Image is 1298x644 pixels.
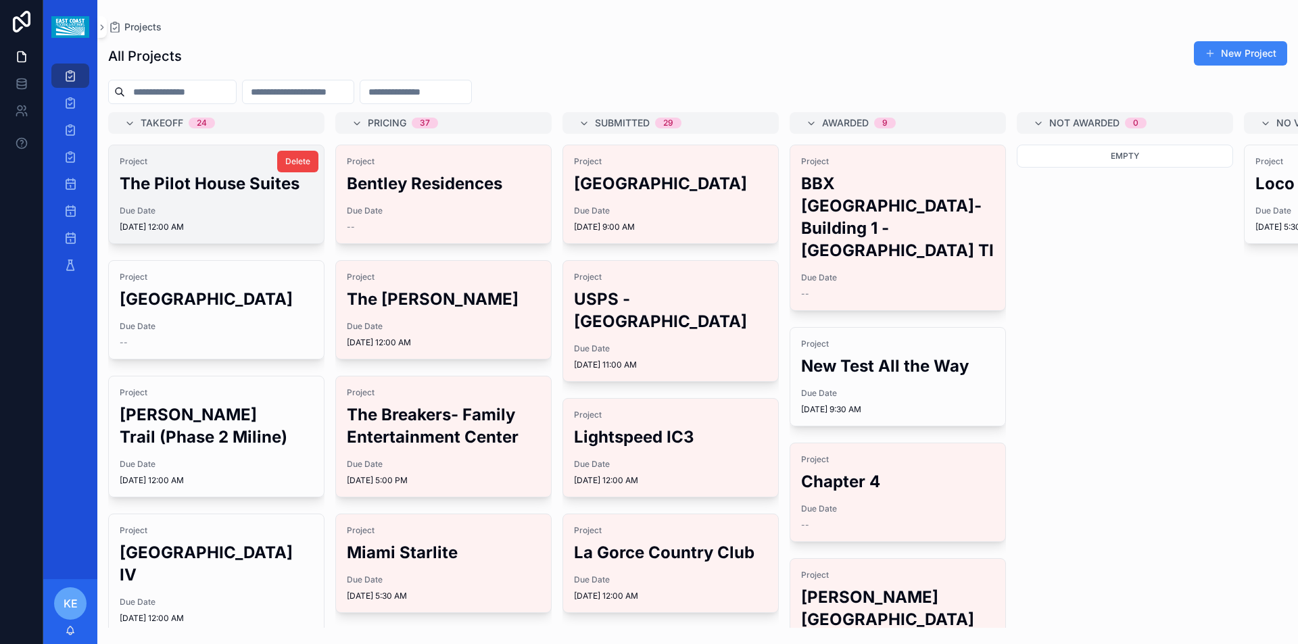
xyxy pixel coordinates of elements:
span: -- [801,289,809,299]
a: Project[GEOGRAPHIC_DATA]Due Date[DATE] 9:00 AM [562,145,779,244]
span: Project [347,525,540,536]
span: Due Date [120,321,313,332]
h2: [GEOGRAPHIC_DATA] IV [120,541,313,586]
span: Empty [1111,151,1139,161]
h2: La Gorce Country Club [574,541,767,564]
span: [DATE] 12:00 AM [574,475,767,486]
div: 0 [1133,118,1138,128]
span: Due Date [347,459,540,470]
span: Project [120,272,313,282]
a: ProjectUSPS - [GEOGRAPHIC_DATA]Due Date[DATE] 11:00 AM [562,260,779,382]
a: Project[GEOGRAPHIC_DATA] IVDue Date[DATE] 12:00 AM [108,514,324,635]
span: Due Date [347,321,540,332]
img: App logo [51,16,89,38]
span: Due Date [801,388,994,399]
span: Submitted [595,116,650,130]
span: Project [801,156,994,167]
span: Projects [124,20,162,34]
span: Project [347,156,540,167]
span: Due Date [574,574,767,585]
span: Takeoff [141,116,183,130]
span: Due Date [574,343,767,354]
h2: BBX [GEOGRAPHIC_DATA]-Building 1 - [GEOGRAPHIC_DATA] TI [801,172,994,262]
a: ProjectThe Pilot House SuitesDue Date[DATE] 12:00 AMDelete [108,145,324,244]
span: [DATE] 12:00 AM [120,613,313,624]
span: Due Date [120,459,313,470]
span: -- [347,222,355,232]
a: ProjectLightspeed IC3Due Date[DATE] 12:00 AM [562,398,779,497]
span: Project [801,339,994,349]
span: Project [120,156,313,167]
h2: New Test All the Way [801,355,994,377]
span: Project [347,387,540,398]
span: Due Date [574,205,767,216]
button: Delete [277,151,318,172]
span: [DATE] 9:30 AM [801,404,994,415]
h2: The [PERSON_NAME] [347,288,540,310]
span: Project [574,410,767,420]
span: Project [801,454,994,465]
span: Awarded [822,116,869,130]
h2: [PERSON_NAME] Trail (Phase 2 Miline) [120,403,313,448]
a: ProjectThe [PERSON_NAME]Due Date[DATE] 12:00 AM [335,260,552,360]
a: ProjectChapter 4Due Date-- [790,443,1006,542]
span: Project [801,570,994,580]
span: Project [574,525,767,536]
span: Due Date [347,574,540,585]
h2: Bentley Residences [347,172,540,195]
span: KE [64,595,78,612]
h2: The Pilot House Suites [120,172,313,195]
a: ProjectThe Breakers- Family Entertainment CenterDue Date[DATE] 5:00 PM [335,376,552,497]
span: Due Date [120,205,313,216]
h2: Miami Starlite [347,541,540,564]
span: Due Date [801,503,994,514]
span: [DATE] 12:00 AM [120,475,313,486]
span: [DATE] 12:00 AM [120,222,313,232]
h2: [GEOGRAPHIC_DATA] [574,172,767,195]
div: scrollable content [43,54,97,295]
span: Project [347,272,540,282]
div: 9 [882,118,888,128]
span: Due Date [120,597,313,608]
span: Project [120,387,313,398]
a: ProjectLa Gorce Country ClubDue Date[DATE] 12:00 AM [562,514,779,613]
span: Due Date [801,272,994,283]
a: ProjectBentley ResidencesDue Date-- [335,145,552,244]
span: [DATE] 12:00 AM [347,337,540,348]
span: -- [801,520,809,530]
h2: The Breakers- Family Entertainment Center [347,403,540,448]
h2: Chapter 4 [801,470,994,493]
a: ProjectMiami StarliteDue Date[DATE] 5:30 AM [335,514,552,613]
span: Pricing [368,116,406,130]
span: Project [574,272,767,282]
h2: USPS - [GEOGRAPHIC_DATA] [574,288,767,332]
span: [DATE] 5:00 PM [347,475,540,486]
div: 29 [663,118,673,128]
h2: Lightspeed IC3 [574,426,767,448]
a: ProjectNew Test All the WayDue Date[DATE] 9:30 AM [790,327,1006,426]
span: Due Date [347,205,540,216]
a: ProjectBBX [GEOGRAPHIC_DATA]-Building 1 - [GEOGRAPHIC_DATA] TIDue Date-- [790,145,1006,311]
span: [DATE] 5:30 AM [347,591,540,601]
span: [DATE] 11:00 AM [574,360,767,370]
h1: All Projects [108,47,182,66]
div: 37 [420,118,430,128]
a: Project[GEOGRAPHIC_DATA]Due Date-- [108,260,324,360]
h2: [GEOGRAPHIC_DATA] [120,288,313,310]
span: -- [120,337,128,348]
a: Projects [108,20,162,34]
span: Due Date [574,459,767,470]
span: [DATE] 9:00 AM [574,222,767,232]
button: New Project [1194,41,1287,66]
div: 24 [197,118,207,128]
span: Project [574,156,767,167]
span: Not Awarded [1049,116,1120,130]
span: [DATE] 12:00 AM [574,591,767,601]
span: Delete [285,156,310,167]
span: Project [120,525,313,536]
a: Project[PERSON_NAME] Trail (Phase 2 Miline)Due Date[DATE] 12:00 AM [108,376,324,497]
